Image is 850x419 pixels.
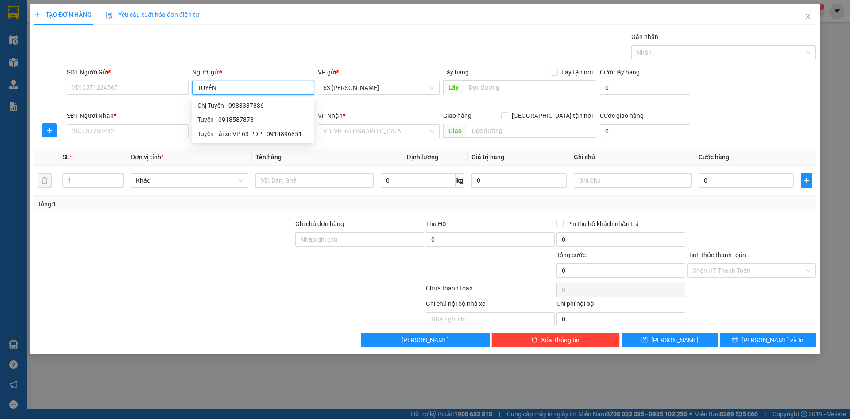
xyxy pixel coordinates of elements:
span: VP Nhận [318,112,343,119]
input: Dọc đường [467,124,596,138]
div: Chi phí nội bộ [556,299,685,312]
div: Ghi chú nội bộ nhà xe [426,299,555,312]
button: plus [42,123,57,137]
span: printer [732,337,738,344]
span: plus [43,127,56,134]
div: Chị Tuyển - 0983337836 [192,98,314,113]
button: save[PERSON_NAME] [622,333,718,347]
input: 0 [471,173,567,188]
button: printer[PERSON_NAME] và In [720,333,816,347]
img: icon [106,12,113,19]
span: kg [456,173,464,188]
input: VD: Bàn, Ghế [255,173,373,188]
span: Giá trị hàng [471,153,504,161]
div: Chưa thanh toán [425,283,556,299]
div: VP gửi [318,67,440,77]
span: Xóa Thông tin [541,335,580,345]
span: save [641,337,648,344]
input: Nhập ghi chú [426,312,555,326]
span: 63 Phan Đình Phùng [323,81,434,94]
div: Tên không hợp lệ [192,96,314,106]
button: [PERSON_NAME] [361,333,490,347]
span: Lấy tận nơi [558,67,596,77]
div: Tuyển - 0918587878 [197,115,309,125]
span: plus [34,12,40,18]
span: Tên hàng [255,153,282,161]
input: Cước giao hàng [600,124,690,138]
span: SL [62,153,70,161]
span: [PERSON_NAME] [651,335,699,345]
span: Phí thu hộ khách nhận trả [564,219,642,229]
span: plus [801,177,812,184]
button: delete [38,173,52,188]
label: Gán nhãn [631,33,658,40]
div: Tuyển Lái xe VP 63 PDP - 0914896851 [197,129,309,139]
label: Hình thức thanh toán [687,251,746,258]
span: Đơn vị tính [131,153,164,161]
span: Yêu cầu xuất hóa đơn điện tử [106,11,199,18]
span: [PERSON_NAME] và In [742,335,804,345]
span: Lấy [443,80,464,94]
span: Khác [136,174,243,187]
input: Ghi chú đơn hàng [295,232,424,247]
div: Người gửi [192,67,314,77]
button: Close [796,4,820,29]
span: Định lượng [407,153,438,161]
span: [GEOGRAPHIC_DATA] tận nơi [508,111,596,121]
div: Tổng: 1 [38,199,328,209]
span: Giao hàng [443,112,471,119]
div: Tuyển Lái xe VP 63 PDP - 0914896851 [192,127,314,141]
label: Cước lấy hàng [600,69,640,76]
span: close [804,13,811,20]
span: Tổng cước [556,251,586,258]
div: Tuyển - 0918587878 [192,113,314,127]
div: SĐT Người Nhận [67,111,189,121]
button: deleteXóa Thông tin [491,333,620,347]
div: Chị Tuyển - 0983337836 [197,101,309,110]
th: Ghi chú [570,149,695,166]
span: Thu Hộ [426,220,446,227]
span: [PERSON_NAME] [402,335,449,345]
span: Giao [443,124,467,138]
span: delete [531,337,537,344]
label: Ghi chú đơn hàng [295,220,344,227]
input: Cước lấy hàng [600,81,690,95]
input: Ghi Chú [574,173,692,188]
button: plus [801,173,812,188]
div: SĐT Người Gửi [67,67,189,77]
span: TẠO ĐƠN HÀNG [34,11,92,18]
span: Cước hàng [699,153,729,161]
input: Dọc đường [464,80,596,94]
label: Cước giao hàng [600,112,644,119]
span: Lấy hàng [443,69,469,76]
